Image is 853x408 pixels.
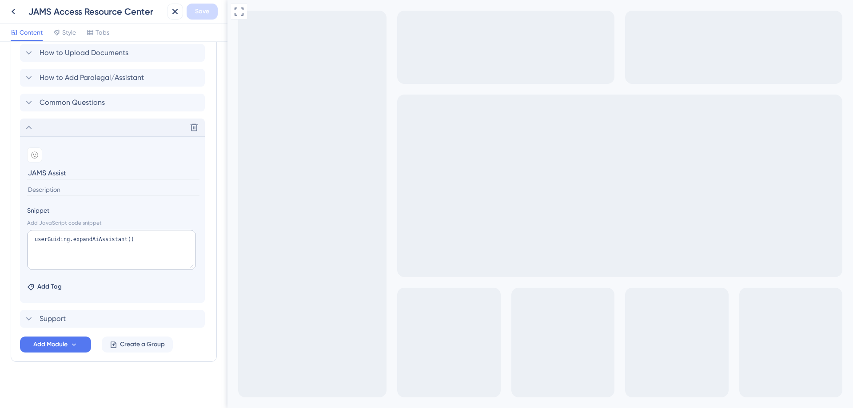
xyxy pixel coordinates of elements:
[20,27,43,38] span: Content
[33,339,68,350] span: Add Module
[187,4,218,20] button: Save
[102,337,173,353] button: Create a Group
[20,337,91,353] button: Add Module
[27,184,199,196] input: Description
[20,69,207,87] div: How to Add Paralegal/Assistant
[40,313,66,324] span: Support
[37,281,62,292] span: Add Tag
[195,6,209,17] span: Save
[27,166,199,180] input: Header
[40,48,128,58] span: How to Upload Documents
[27,281,62,292] button: Add Tag
[40,72,144,83] span: How to Add Paralegal/Assistant
[20,310,207,328] div: Support
[28,5,163,18] div: JAMS Access Resource Center
[62,27,76,38] span: Style
[20,44,207,62] div: How to Upload Documents
[20,4,70,14] span: Help Center
[96,27,109,38] span: Tabs
[27,230,196,270] textarea: userGuiding.expandAiAssistant()
[27,205,198,216] label: Snippet
[40,97,105,108] span: Common Questions
[120,339,165,350] span: Create a Group
[76,6,80,13] div: 3
[20,94,207,111] div: Common Questions
[27,219,198,226] div: Add JavaScript code snippet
